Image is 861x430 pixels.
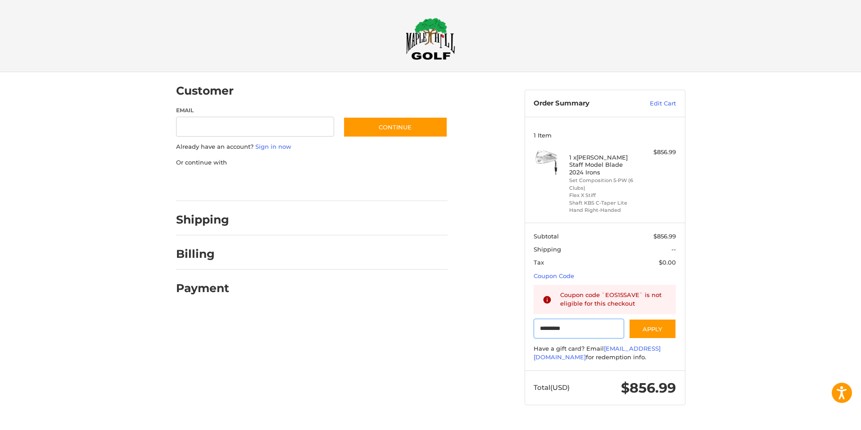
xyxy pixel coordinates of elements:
[406,18,455,60] img: Maple Hill Golf
[630,99,676,108] a: Edit Cart
[534,132,676,139] h3: 1 Item
[326,176,393,192] iframe: PayPal-venmo
[534,344,676,362] div: Have a gift card? Email for redemption info.
[534,99,630,108] h3: Order Summary
[534,383,570,392] span: Total (USD)
[671,246,676,253] span: --
[569,154,638,176] h4: 1 x [PERSON_NAME] Staff Model Blade 2024 Irons
[176,158,448,167] p: Or continue with
[176,247,229,261] h2: Billing
[534,319,624,339] input: Gift Certificate or Coupon Code
[176,213,229,227] h2: Shipping
[176,281,229,295] h2: Payment
[629,319,676,339] button: Apply
[176,106,335,114] label: Email
[569,199,638,207] li: Shaft KBS C-Taper Lite
[534,259,544,266] span: Tax
[176,142,448,151] p: Already have an account?
[249,176,317,192] iframe: PayPal-paylater
[176,84,234,98] h2: Customer
[534,246,561,253] span: Shipping
[343,117,448,137] button: Continue
[640,148,676,157] div: $856.99
[569,206,638,214] li: Hand Right-Handed
[534,272,574,279] a: Coupon Code
[560,291,667,308] div: Coupon code `EOS15SAVE` is not eligible for this checkout
[173,176,240,192] iframe: PayPal-paypal
[621,380,676,396] span: $856.99
[569,177,638,192] li: Set Composition 5-PW (6 Clubs)
[534,233,559,240] span: Subtotal
[569,192,638,199] li: Flex X Stiff
[255,143,291,150] a: Sign in now
[659,259,676,266] span: $0.00
[653,233,676,240] span: $856.99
